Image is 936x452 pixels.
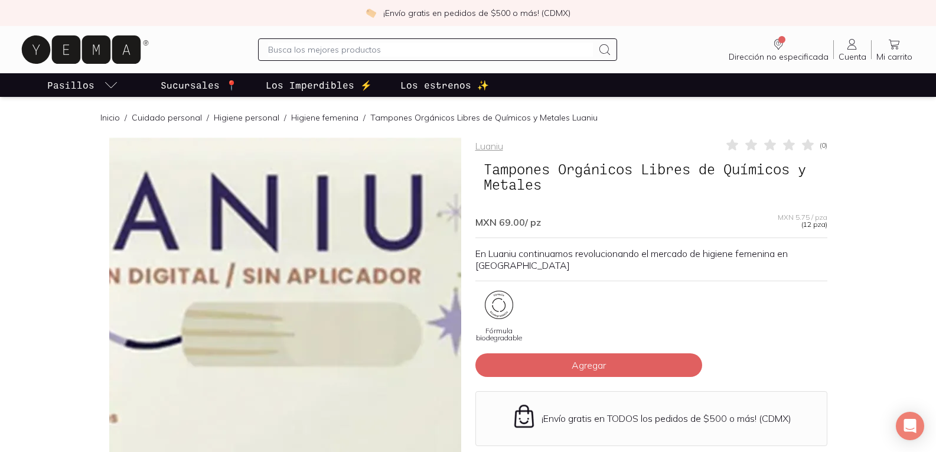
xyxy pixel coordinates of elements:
[778,214,827,221] span: MXN 5.75 / pza
[279,112,291,123] span: /
[266,78,372,92] p: Los Imperdibles ⚡️
[475,216,541,228] span: MXN 69.00 / pz
[724,37,833,62] a: Dirección no especificada
[214,112,279,123] a: Higiene personal
[475,140,503,152] a: Luaniu
[400,78,489,92] p: Los estrenos ✨
[475,248,827,271] p: En Luaniu continuamos revolucionando el mercado de higiene femenina en [GEOGRAPHIC_DATA]
[370,112,598,123] p: Tampones Orgánicos Libres de Químicos y Metales Luaniu
[263,73,374,97] a: Los Imperdibles ⚡️
[834,37,871,62] a: Cuenta
[839,51,866,62] span: Cuenta
[398,73,491,97] a: Los estrenos ✨
[475,158,827,196] span: Tampones Orgánicos Libres de Químicos y Metales
[120,112,132,123] span: /
[100,112,120,123] a: Inicio
[872,37,917,62] a: Mi carrito
[383,7,570,19] p: ¡Envío gratis en pedidos de $500 o más! (CDMX)
[511,404,537,429] img: Envío
[158,73,240,97] a: Sucursales 📍
[801,221,827,228] span: (12 pza)
[358,112,370,123] span: /
[291,112,358,123] a: Higiene femenina
[45,73,120,97] a: pasillo-todos-link
[475,353,702,377] button: Agregar
[896,412,924,440] div: Open Intercom Messenger
[366,8,376,18] img: check
[820,142,827,149] span: ( 0 )
[161,78,237,92] p: Sucursales 📍
[485,291,513,319] img: certificate_781d841d-05c2-48e6-9e0e-4b2f1cdf1785=fwebp-q70-w96
[876,51,912,62] span: Mi carrito
[202,112,214,123] span: /
[47,78,94,92] p: Pasillos
[542,412,791,424] p: ¡Envío gratis en TODOS los pedidos de $500 o más! (CDMX)
[572,359,606,371] span: Agregar
[132,112,202,123] a: Cuidado personal
[475,327,523,342] span: Fórmula biodegradable
[729,51,829,62] span: Dirección no especificada
[268,43,593,57] input: Busca los mejores productos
